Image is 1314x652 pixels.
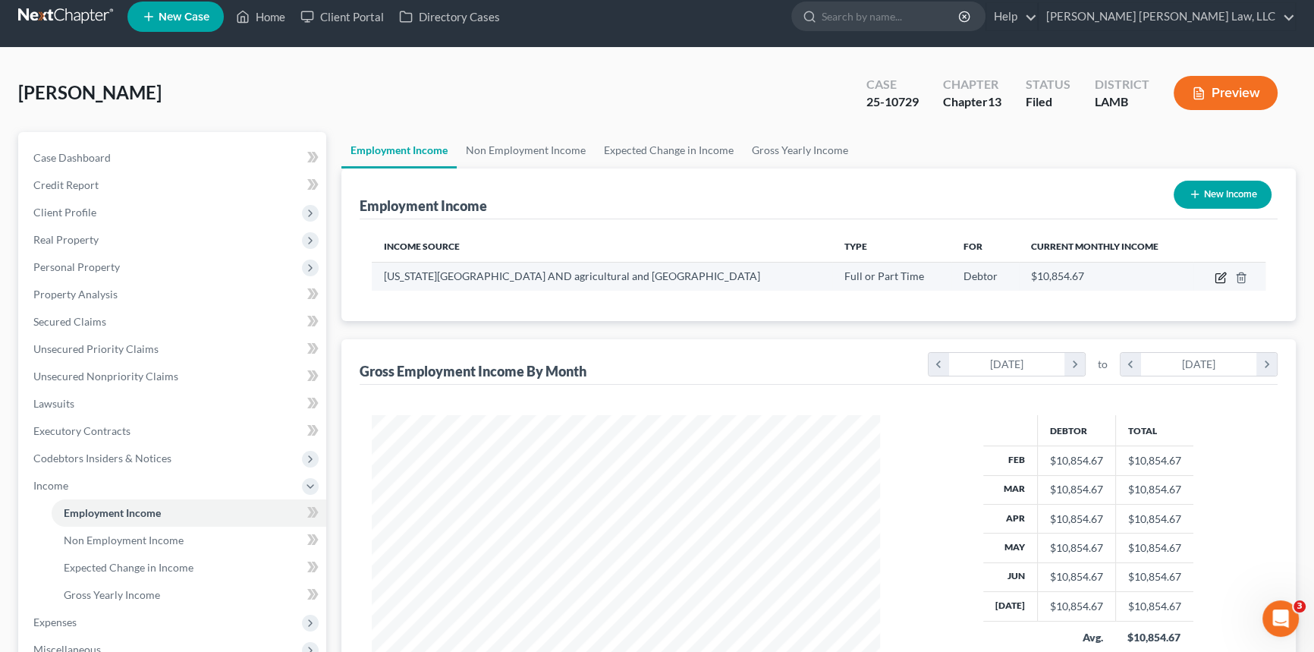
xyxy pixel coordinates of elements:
[159,11,209,23] span: New Case
[1037,415,1115,446] th: Debtor
[949,353,1065,376] div: [DATE]
[1115,592,1193,621] td: $10,854.67
[64,561,193,574] span: Expected Change in Income
[1141,353,1257,376] div: [DATE]
[866,93,919,111] div: 25-10729
[1031,269,1084,282] span: $10,854.67
[983,446,1038,475] th: Feb
[943,93,1001,111] div: Chapter
[983,592,1038,621] th: [DATE]
[384,269,760,282] span: [US_STATE][GEOGRAPHIC_DATA] AND agricultural and [GEOGRAPHIC_DATA]
[1174,181,1272,209] button: New Income
[391,3,508,30] a: Directory Cases
[1050,453,1103,468] div: $10,854.67
[52,581,326,609] a: Gross Yearly Income
[1256,353,1277,376] i: chevron_right
[384,241,460,252] span: Income Source
[52,499,326,527] a: Employment Income
[21,390,326,417] a: Lawsuits
[1115,504,1193,533] td: $10,854.67
[1050,512,1103,527] div: $10,854.67
[293,3,391,30] a: Client Portal
[1031,241,1158,252] span: Current Monthly Income
[844,269,924,282] span: Full or Part Time
[33,260,120,273] span: Personal Property
[1050,599,1103,614] div: $10,854.67
[1174,76,1278,110] button: Preview
[360,197,487,215] div: Employment Income
[1115,415,1193,446] th: Total
[1026,93,1070,111] div: Filed
[341,132,457,169] a: Employment Income
[1050,482,1103,497] div: $10,854.67
[33,397,74,410] span: Lawsuits
[1121,353,1141,376] i: chevron_left
[52,554,326,581] a: Expected Change in Income
[1050,569,1103,584] div: $10,854.67
[595,132,743,169] a: Expected Change in Income
[1262,600,1299,637] iframe: Intercom live chat
[1050,540,1103,556] div: $10,854.67
[33,178,99,191] span: Credit Report
[64,534,184,546] span: Non Employment Income
[1098,357,1108,372] span: to
[943,76,1001,93] div: Chapter
[988,94,1001,109] span: 13
[963,269,998,282] span: Debtor
[33,151,111,164] span: Case Dashboard
[844,241,867,252] span: Type
[983,475,1038,504] th: Mar
[21,335,326,363] a: Unsecured Priority Claims
[963,241,982,252] span: For
[1115,534,1193,562] td: $10,854.67
[929,353,949,376] i: chevron_left
[33,288,118,301] span: Property Analysis
[33,424,130,437] span: Executory Contracts
[1064,353,1085,376] i: chevron_right
[21,172,326,199] a: Credit Report
[33,315,106,328] span: Secured Claims
[1127,630,1181,645] div: $10,854.67
[33,206,96,219] span: Client Profile
[21,281,326,308] a: Property Analysis
[21,144,326,172] a: Case Dashboard
[822,2,960,30] input: Search by name...
[64,506,161,519] span: Employment Income
[18,81,162,103] span: [PERSON_NAME]
[33,233,99,246] span: Real Property
[228,3,293,30] a: Home
[986,3,1037,30] a: Help
[1095,76,1149,93] div: District
[52,527,326,554] a: Non Employment Income
[1115,475,1193,504] td: $10,854.67
[21,417,326,445] a: Executory Contracts
[33,616,77,628] span: Expenses
[1049,630,1103,645] div: Avg.
[983,534,1038,562] th: May
[1095,93,1149,111] div: LAMB
[33,452,171,465] span: Codebtors Insiders & Notices
[983,504,1038,533] th: Apr
[33,342,159,355] span: Unsecured Priority Claims
[64,588,160,601] span: Gross Yearly Income
[457,132,595,169] a: Non Employment Income
[21,363,326,390] a: Unsecured Nonpriority Claims
[743,132,857,169] a: Gross Yearly Income
[1115,446,1193,475] td: $10,854.67
[1294,600,1306,613] span: 3
[360,362,586,380] div: Gross Employment Income By Month
[866,76,919,93] div: Case
[983,562,1038,591] th: Jun
[1026,76,1070,93] div: Status
[33,370,178,383] span: Unsecured Nonpriority Claims
[1039,3,1295,30] a: [PERSON_NAME] [PERSON_NAME] Law, LLC
[21,308,326,335] a: Secured Claims
[33,479,68,492] span: Income
[1115,562,1193,591] td: $10,854.67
